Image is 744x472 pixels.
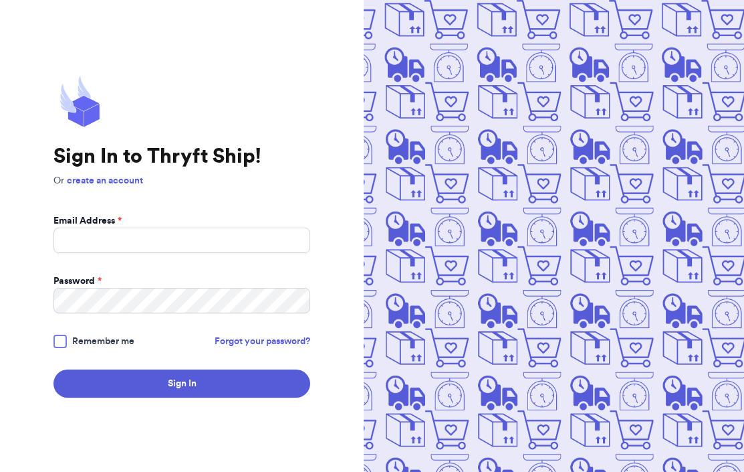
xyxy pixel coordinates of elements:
[67,176,143,185] a: create an account
[53,174,310,187] p: Or
[72,335,134,348] span: Remember me
[215,335,310,348] a: Forgot your password?
[53,274,102,288] label: Password
[53,214,122,228] label: Email Address
[53,370,310,398] button: Sign In
[53,145,310,169] h1: Sign In to Thryft Ship!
